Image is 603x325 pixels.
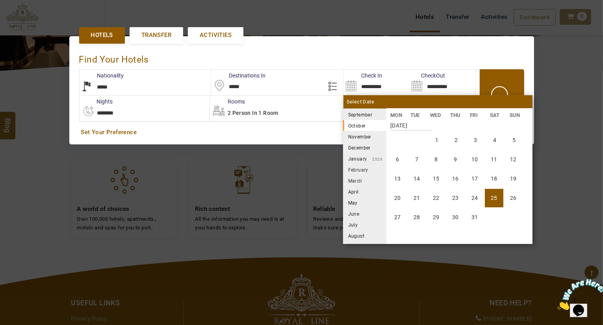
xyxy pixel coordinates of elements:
li: April [343,186,386,197]
input: Search [409,70,475,95]
li: Sunday, 5 October 2025 [505,131,523,150]
li: January [343,153,386,164]
li: September [343,109,386,120]
li: Saturday, 11 October 2025 [485,150,503,169]
li: Monday, 27 October 2025 [388,208,407,227]
li: Monday, 13 October 2025 [388,170,407,188]
li: May [343,197,386,208]
li: TUE [406,111,426,119]
span: Hotels [91,31,113,39]
a: Activities [188,27,243,43]
label: Destinations In [211,72,265,79]
label: Check In [343,72,382,79]
li: Saturday, 18 October 2025 [485,170,503,188]
div: Find Your Hotels [79,46,524,69]
strong: [DATE] [390,116,432,131]
li: THU [446,111,466,119]
label: Rooms [210,98,245,105]
li: SUN [506,111,526,119]
li: FRI [466,111,486,119]
span: Activities [200,31,232,39]
li: Friday, 10 October 2025 [466,150,484,169]
li: Thursday, 30 October 2025 [446,208,465,227]
a: Hotels [79,27,125,43]
li: Wednesday, 29 October 2025 [427,208,445,227]
label: CheckOut [409,72,445,79]
span: 2 Person in 1 Room [228,110,278,116]
li: WED [426,111,446,119]
a: Set Your Preference [81,128,522,137]
li: Tuesday, 7 October 2025 [408,150,426,169]
li: Tuesday, 21 October 2025 [408,189,426,207]
li: Sunday, 26 October 2025 [504,189,523,207]
li: Monday, 6 October 2025 [388,150,407,169]
span: Transfer [141,31,171,39]
li: Monday, 20 October 2025 [388,189,407,207]
label: Nationality [80,72,124,79]
div: Select Date [343,95,532,109]
small: 2026 [367,157,383,161]
li: Friday, 24 October 2025 [466,189,484,207]
li: Thursday, 9 October 2025 [446,150,465,169]
li: Friday, 3 October 2025 [466,131,485,150]
li: SAT [486,111,506,119]
li: Tuesday, 28 October 2025 [408,208,426,227]
li: June [343,208,386,219]
li: Tuesday, 14 October 2025 [408,170,426,188]
li: July [343,219,386,230]
input: Search [343,70,409,95]
li: Saturday, 25 October 2025 [485,189,503,207]
li: August [343,230,386,241]
label: nights [79,98,113,105]
li: Thursday, 2 October 2025 [447,131,466,150]
li: Thursday, 16 October 2025 [446,170,465,188]
li: Wednesday, 8 October 2025 [427,150,445,169]
li: Saturday, 4 October 2025 [486,131,504,150]
li: Friday, 17 October 2025 [466,170,484,188]
li: Thursday, 23 October 2025 [446,189,465,207]
li: October [343,120,386,131]
small: 2025 [372,113,427,117]
li: Sunday, 19 October 2025 [504,170,523,188]
li: December [343,142,386,153]
li: Wednesday, 1 October 2025 [428,131,446,150]
li: Friday, 31 October 2025 [466,208,484,227]
li: Wednesday, 15 October 2025 [427,170,445,188]
li: February [343,164,386,175]
a: Transfer [130,27,183,43]
img: Chat attention grabber [3,3,52,34]
li: MON [386,111,406,119]
li: Sunday, 12 October 2025 [504,150,523,169]
iframe: chat widget [554,276,603,313]
li: November [343,131,386,142]
li: Wednesday, 22 October 2025 [427,189,445,207]
span: 1 [3,3,6,10]
li: March [343,175,386,186]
